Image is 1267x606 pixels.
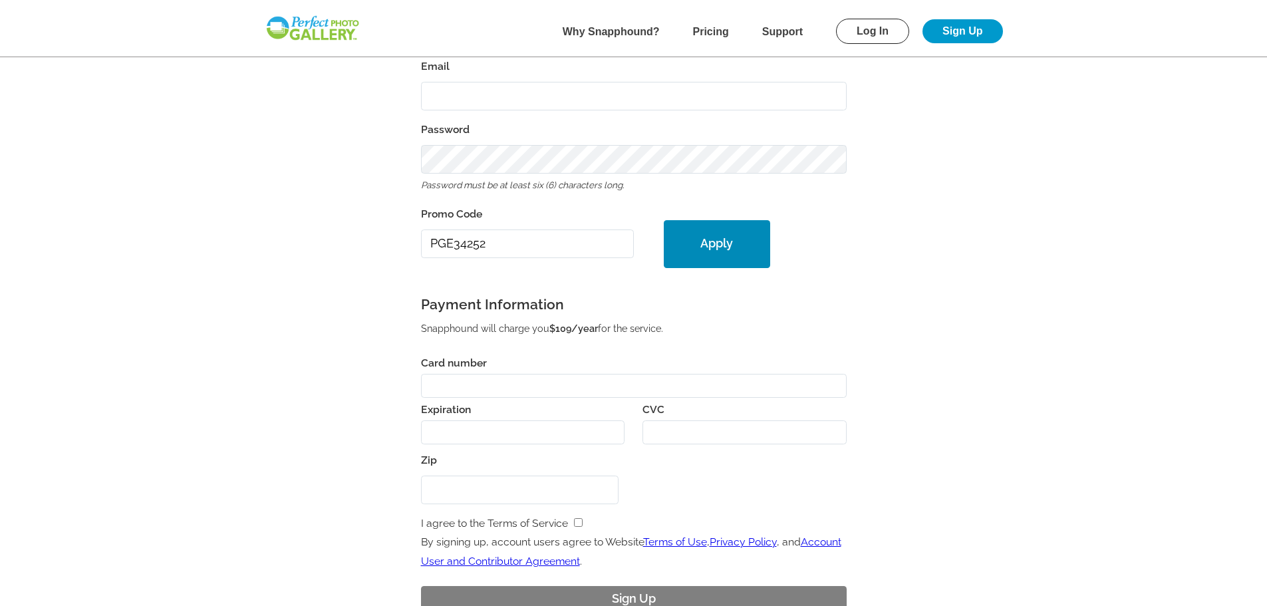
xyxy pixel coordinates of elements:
[421,180,625,190] i: Password must be at least six (6) characters long.
[549,323,598,334] b: $109/year
[693,26,729,37] a: Pricing
[421,292,847,317] h3: Payment Information
[421,451,619,470] label: Zip
[421,205,634,224] label: Promo Code
[421,535,841,567] span: By signing up, account users agree to Website , , and .
[421,120,847,139] label: Password
[642,397,664,416] label: CVC
[421,57,847,76] label: Email
[664,220,770,268] button: Apply
[836,19,909,44] a: Log In
[421,517,568,530] label: I agree to the Terms of Service
[421,535,841,567] a: Account User and Contributor Agreement
[421,351,487,369] label: Card number
[563,26,660,37] a: Why Snapphound?
[430,427,615,438] iframe: Secure expiration date input frame
[762,26,803,37] a: Support
[265,15,360,42] img: Snapphound Logo
[421,323,663,334] small: Snapphound will charge you for the service.
[643,535,707,548] a: Terms of Use
[421,397,471,416] label: Expiration
[652,427,837,438] iframe: Secure CVC input frame
[710,535,777,548] a: Privacy Policy
[922,19,1002,43] a: Sign Up
[430,380,837,392] iframe: Secure card number input frame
